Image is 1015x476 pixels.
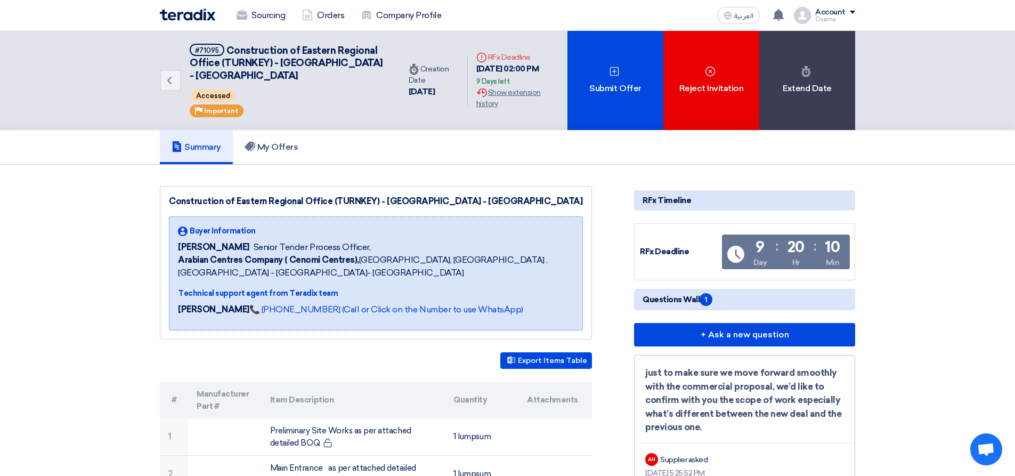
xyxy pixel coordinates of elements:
[476,76,510,87] div: 9 Days left
[787,240,805,255] div: 20
[190,45,383,82] span: Construction of Eastern Regional Office (TURNKEY) - [GEOGRAPHIC_DATA] - [GEOGRAPHIC_DATA]
[643,293,712,306] span: Questions Wall
[178,241,249,254] span: [PERSON_NAME]
[409,86,459,98] div: [DATE]
[759,31,855,130] div: Extend Date
[660,454,708,465] div: Supplier asked
[445,382,518,418] th: Quantity
[476,87,559,109] div: Show extension history
[195,47,219,54] div: #71095
[409,63,459,86] div: Creation Date
[233,130,310,164] a: My Offers
[178,288,574,299] div: Technical support agent from Teradix team
[476,63,559,87] div: [DATE] 02:00 PM
[190,225,256,237] span: Buyer Information
[734,12,753,20] span: العربية
[178,254,574,279] span: [GEOGRAPHIC_DATA], [GEOGRAPHIC_DATA] ,[GEOGRAPHIC_DATA] - [GEOGRAPHIC_DATA]- [GEOGRAPHIC_DATA]
[188,382,262,418] th: Manufacturer Part #
[353,4,450,27] a: Company Profile
[756,240,765,255] div: 9
[476,52,559,63] div: RFx Deadline
[794,7,811,24] img: profile_test.png
[160,382,188,418] th: #
[826,257,840,268] div: Min
[645,366,844,434] div: just to make sure we move forward smoothly with the commercial proposal, we’d like to confirm wit...
[262,382,445,418] th: Item Description
[204,107,238,115] span: Important
[792,257,800,268] div: Hr
[249,304,523,314] a: 📞 [PHONE_NUMBER] (Call or Click on the Number to use WhatsApp)
[190,44,387,82] h5: Construction of Eastern Regional Office (TURNKEY) - Nakheel Mall - Dammam
[717,7,760,24] button: العربية
[169,195,583,208] div: Construction of Eastern Regional Office (TURNKEY) - [GEOGRAPHIC_DATA] - [GEOGRAPHIC_DATA]
[518,382,592,418] th: Attachments
[700,293,712,306] span: 1
[262,418,445,456] td: Preliminary Site Works as per attached detailed BOQ
[228,4,294,27] a: Sourcing
[970,433,1002,465] a: Open chat
[191,90,236,102] span: Accessed
[254,241,371,254] span: Senior Tender Process Officer,
[160,130,233,164] a: Summary
[634,323,855,346] button: + Ask a new question
[825,240,840,255] div: 10
[815,17,855,22] div: Osama
[445,418,518,456] td: 1 lumpsum
[753,257,767,268] div: Day
[245,142,298,152] h5: My Offers
[814,237,816,256] div: :
[634,190,855,211] div: RFx Timeline
[160,9,215,21] img: Teradix logo
[640,246,720,258] div: RFx Deadline
[160,418,188,456] td: 1
[567,31,663,130] div: Submit Offer
[776,237,778,256] div: :
[172,142,221,152] h5: Summary
[815,8,846,17] div: Account
[178,255,359,265] b: Arabian Centres Company ( Cenomi Centres),
[645,453,658,466] div: AH
[294,4,353,27] a: Orders
[178,304,249,314] strong: [PERSON_NAME]
[500,352,592,369] button: Export Items Table
[663,31,759,130] div: Reject Invitation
